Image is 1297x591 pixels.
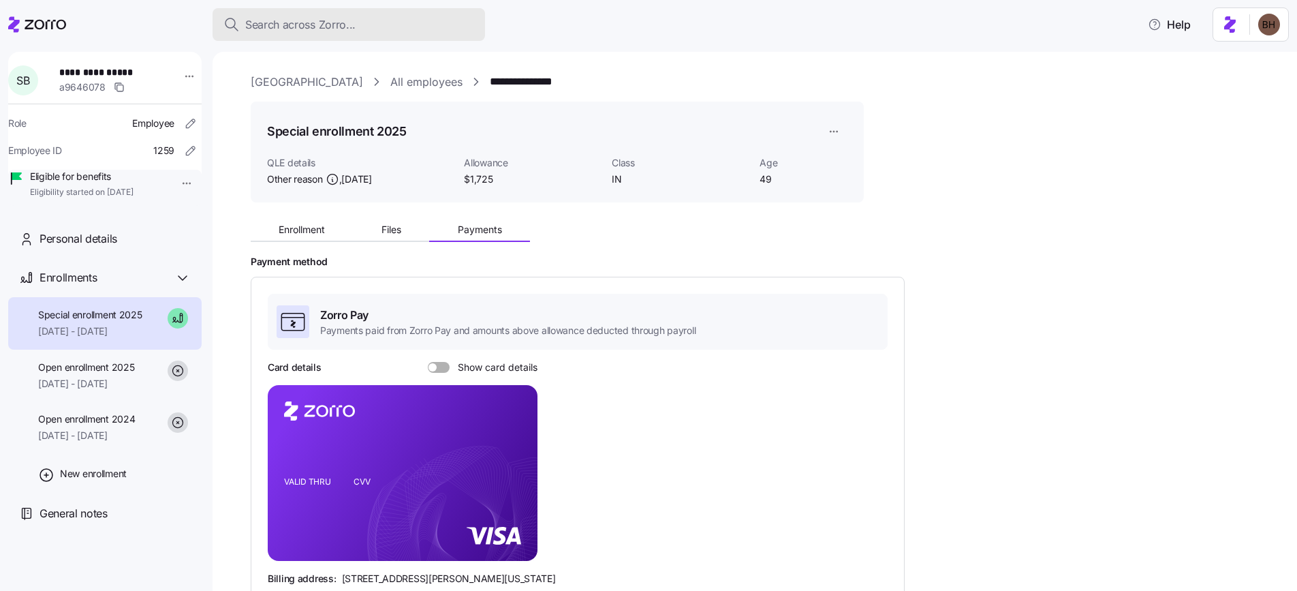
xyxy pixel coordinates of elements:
[320,307,696,324] span: Zorro Pay
[341,172,371,186] span: [DATE]
[40,269,97,286] span: Enrollments
[354,476,371,487] tspan: CVV
[213,8,485,41] button: Search across Zorro...
[279,225,325,234] span: Enrollment
[38,324,142,338] span: [DATE] - [DATE]
[30,170,134,183] span: Eligible for benefits
[8,144,62,157] span: Employee ID
[16,75,29,86] span: S B
[38,377,134,391] span: [DATE] - [DATE]
[320,324,696,337] span: Payments paid from Zorro Pay and amounts above allowance deducted through payroll
[1258,14,1280,35] img: c3c218ad70e66eeb89914ccc98a2927c
[268,572,337,586] span: Billing address:
[464,172,601,186] span: $1,725
[760,172,847,186] span: 49
[1148,16,1191,33] span: Help
[267,123,407,140] h1: Special enrollment 2025
[267,156,453,170] span: QLE details
[612,156,749,170] span: Class
[450,362,537,373] span: Show card details
[132,117,174,130] span: Employee
[381,225,401,234] span: Files
[342,572,556,586] span: [STREET_ADDRESS][PERSON_NAME][US_STATE]
[153,144,174,157] span: 1259
[1137,11,1202,38] button: Help
[30,187,134,198] span: Eligibility started on [DATE]
[612,172,749,186] span: IN
[8,117,27,130] span: Role
[38,308,142,322] span: Special enrollment 2025
[458,225,502,234] span: Payments
[251,74,363,91] a: [GEOGRAPHIC_DATA]
[464,156,601,170] span: Allowance
[390,74,463,91] a: All employees
[40,505,108,522] span: General notes
[38,429,135,442] span: [DATE] - [DATE]
[267,172,372,186] span: Other reason ,
[268,361,322,374] h3: Card details
[40,230,117,247] span: Personal details
[59,80,106,94] span: a9646078
[245,16,356,33] span: Search across Zorro...
[38,361,134,374] span: Open enrollment 2025
[284,476,331,487] tspan: VALID THRU
[251,256,1278,269] h2: Payment method
[60,467,127,481] span: New enrollment
[38,412,135,426] span: Open enrollment 2024
[760,156,847,170] span: Age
